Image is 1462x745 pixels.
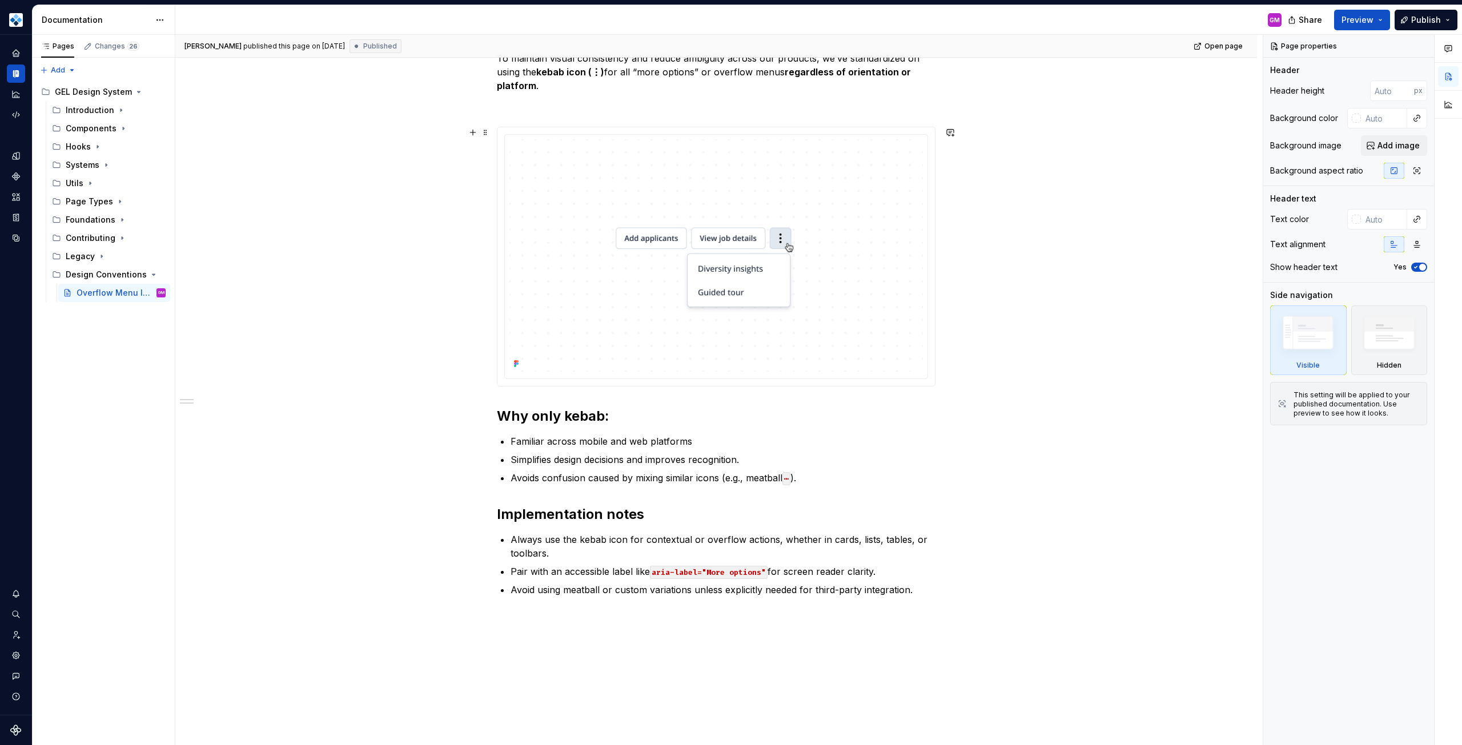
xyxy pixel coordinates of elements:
[58,284,170,302] a: Overflow Menu Icon StandardGM
[1361,135,1427,156] button: Add image
[127,42,139,51] span: 26
[158,287,164,299] div: GM
[47,247,170,265] div: Legacy
[37,62,79,78] button: Add
[1270,261,1338,273] div: Show header text
[7,229,25,247] a: Data sources
[41,42,74,51] div: Pages
[1361,209,1407,229] input: Auto
[47,156,170,174] div: Systems
[7,106,25,124] a: Code automation
[1270,193,1316,204] div: Header text
[47,101,170,119] div: Introduction
[511,434,935,448] p: Familiar across mobile and web platforms
[77,287,154,299] div: Overflow Menu Icon Standard
[7,646,25,665] a: Settings
[66,196,113,207] div: Page Types
[511,565,935,578] p: Pair with an accessible label like for screen reader clarity.
[7,85,25,103] a: Analytics
[47,119,170,138] div: Components
[1414,86,1423,95] p: px
[7,65,25,83] a: Documentation
[9,13,23,27] img: f1f55dad-3374-4d0c-8279-a9aaaea2d88d.png
[51,66,65,75] span: Add
[7,147,25,165] a: Design tokens
[1270,85,1324,96] div: Header height
[1190,38,1248,54] a: Open page
[650,566,768,579] code: aria-label="More options"
[1377,140,1420,151] span: Add image
[66,232,115,244] div: Contributing
[47,229,170,247] div: Contributing
[7,626,25,644] a: Invite team
[497,51,935,92] p: To maintain visual consistency and reduce ambiguity across our products, we’ve standardized on us...
[497,407,935,425] h2: Why only kebab:
[95,42,139,51] div: Changes
[1393,263,1407,272] label: Yes
[1204,42,1243,51] span: Open page
[7,605,25,623] button: Search ⌘K
[66,141,91,152] div: Hooks
[7,208,25,227] a: Storybook stories
[1341,14,1373,26] span: Preview
[782,472,790,485] code: ⋯
[1270,165,1363,176] div: Background aspect ratio
[66,251,95,262] div: Legacy
[37,83,170,101] div: GEL Design System
[1334,10,1390,30] button: Preview
[1294,390,1420,418] div: This setting will be applied to your published documentation. Use preview to see how it looks.
[66,178,83,189] div: Utils
[511,583,935,597] p: Avoid using meatball or custom variations unless explicitly needed for third-party integration.
[1270,289,1333,301] div: Side navigation
[66,104,114,116] div: Introduction
[1299,14,1322,26] span: Share
[363,42,397,51] span: Published
[47,138,170,156] div: Hooks
[1361,108,1407,128] input: Auto
[1270,112,1338,124] div: Background color
[37,83,170,302] div: Page tree
[1351,305,1428,375] div: Hidden
[1270,65,1299,76] div: Header
[1395,10,1457,30] button: Publish
[511,471,935,485] p: Avoids confusion caused by mixing similar icons (e.g., meatball ).
[66,269,147,280] div: Design Conventions
[1411,14,1441,26] span: Publish
[7,167,25,186] a: Components
[1270,15,1280,25] div: GM
[511,453,935,466] p: Simplifies design decisions and improves recognition.
[47,192,170,211] div: Page Types
[7,667,25,685] button: Contact support
[47,265,170,284] div: Design Conventions
[184,42,242,51] span: [PERSON_NAME]
[42,14,150,26] div: Documentation
[497,505,935,523] h2: Implementation notes
[7,188,25,206] a: Assets
[66,123,117,134] div: Components
[1370,80,1414,101] input: Auto
[66,159,99,171] div: Systems
[1296,361,1320,370] div: Visible
[1282,10,1330,30] button: Share
[47,174,170,192] div: Utils
[10,724,22,736] svg: Supernova Logo
[7,585,25,603] button: Notifications
[1270,140,1341,151] div: Background image
[1270,305,1347,375] div: Visible
[7,44,25,62] a: Home
[66,214,115,225] div: Foundations
[1377,361,1401,370] div: Hidden
[55,86,132,98] div: GEL Design System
